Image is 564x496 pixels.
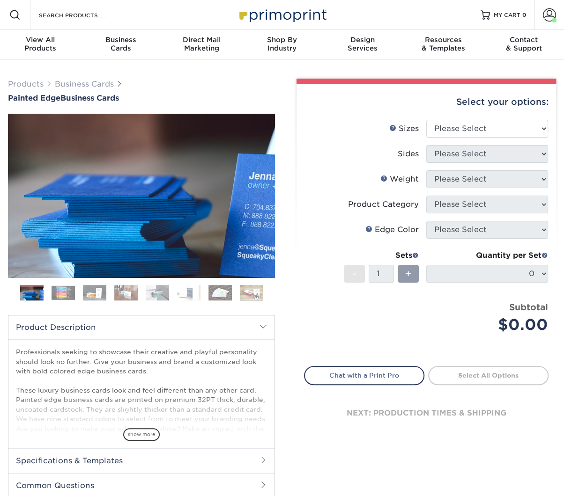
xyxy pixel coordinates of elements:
div: Sets [344,250,419,261]
span: Shop By [242,36,322,44]
a: Resources& Templates [403,30,483,60]
span: 0 [522,12,527,18]
img: Business Cards 08 [240,285,263,301]
img: Business Cards 01 [20,282,44,305]
div: Cards [81,36,161,52]
span: Resources [403,36,483,44]
span: Design [322,36,403,44]
a: Contact& Support [483,30,564,60]
span: - [352,267,356,281]
img: Business Cards 03 [83,285,106,301]
div: Edge Color [365,224,419,235]
div: Quantity per Set [426,250,548,261]
span: Painted Edge [8,94,60,102]
div: Services [322,36,403,52]
div: Marketing [161,36,242,52]
img: Primoprint [235,5,329,25]
img: Business Cards 07 [208,285,232,301]
span: MY CART [494,11,520,19]
div: $0.00 [433,314,548,336]
a: BusinessCards [81,30,161,60]
div: Select your options: [304,84,549,120]
a: Shop ByIndustry [242,30,322,60]
div: Weight [380,174,419,185]
span: Business [81,36,161,44]
img: Painted Edge 01 [8,62,275,329]
span: show more [123,428,160,441]
div: Sizes [389,123,419,134]
input: SEARCH PRODUCTS..... [38,9,129,21]
a: Direct MailMarketing [161,30,242,60]
div: Product Category [348,199,419,210]
img: Business Cards 05 [146,285,169,301]
div: next: production times & shipping [304,385,549,441]
span: Direct Mail [161,36,242,44]
a: Products [8,80,44,88]
div: Sides [398,148,419,160]
a: Select All Options [428,366,549,385]
div: Industry [242,36,322,52]
a: Painted EdgeBusiness Cards [8,94,275,102]
h2: Product Description [8,315,275,339]
h2: Specifications & Templates [8,448,275,473]
h1: Business Cards [8,94,275,102]
div: & Support [483,36,564,52]
span: + [405,267,411,281]
strong: Subtotal [509,302,548,312]
a: Chat with a Print Pro [304,366,424,385]
img: Business Cards 06 [177,285,200,301]
span: Contact [483,36,564,44]
a: DesignServices [322,30,403,60]
img: Business Cards 02 [52,285,75,300]
a: Business Cards [55,80,114,88]
img: Business Cards 04 [114,285,138,301]
div: & Templates [403,36,483,52]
